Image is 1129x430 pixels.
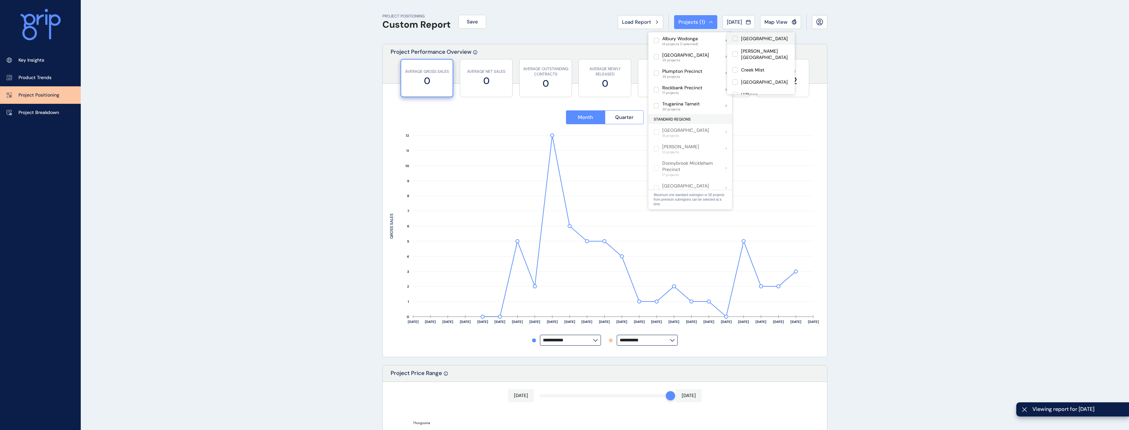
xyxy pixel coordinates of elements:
[582,66,628,77] p: AVERAGE NEWLY RELEASED
[741,67,764,73] p: Creek Mist
[413,421,430,425] text: Thurgoona
[407,254,409,259] text: 4
[662,127,709,134] p: [GEOGRAPHIC_DATA]
[404,69,449,74] p: AVERAGE GROSS SALES
[389,214,394,239] text: GROSS SALES
[618,15,663,29] button: Load Report
[674,15,717,29] button: Projects (1)
[662,173,726,177] span: 17 projects
[662,144,699,150] p: [PERSON_NAME]
[721,320,732,324] text: [DATE]
[382,19,451,30] h1: Custom Report
[773,320,784,324] text: [DATE]
[391,369,442,382] p: Project Price Range
[407,270,409,274] text: 3
[662,160,726,173] p: Donnybrook Mickleham Precinct
[582,77,628,90] label: 0
[741,48,789,61] p: [PERSON_NAME][GEOGRAPHIC_DATA]
[727,19,742,25] span: [DATE]
[391,48,471,83] p: Project Performance Overview
[723,15,755,29] button: [DATE]
[467,18,478,25] span: Save
[463,69,509,74] p: AVERAGE NET SALES
[18,57,44,64] p: Key Insights
[407,224,409,228] text: 6
[662,107,700,111] span: 30 projects
[741,79,788,86] p: [GEOGRAPHIC_DATA]
[662,189,709,193] span: 4 projects
[523,77,568,90] label: 0
[616,320,627,324] text: [DATE]
[764,19,787,25] span: Map View
[405,164,409,168] text: 10
[662,85,702,91] p: Rockbank Precinct
[662,36,698,42] p: Albury Wodonga
[634,320,645,324] text: [DATE]
[682,392,696,399] p: [DATE]
[406,149,409,153] text: 11
[460,320,471,324] text: [DATE]
[514,392,528,399] p: [DATE]
[599,320,610,324] text: [DATE]
[529,320,540,324] text: [DATE]
[408,320,419,324] text: [DATE]
[703,320,714,324] text: [DATE]
[622,19,651,25] span: Load Report
[18,74,51,81] p: Product Trends
[547,320,558,324] text: [DATE]
[564,320,575,324] text: [DATE]
[662,42,698,46] span: 14 projects (1 selected)
[605,110,644,124] button: Quarter
[477,320,488,324] text: [DATE]
[578,114,593,121] span: Month
[406,133,409,138] text: 12
[404,74,449,87] label: 0
[738,320,749,324] text: [DATE]
[662,183,709,189] p: [GEOGRAPHIC_DATA]
[808,320,819,324] text: [DATE]
[382,14,451,19] p: PROJECT POSITIONING
[662,134,709,138] span: 18 projects
[425,320,436,324] text: [DATE]
[651,320,662,324] text: [DATE]
[18,92,59,99] p: Project Positioning
[581,320,592,324] text: [DATE]
[463,74,509,87] label: 0
[1032,406,1124,413] span: Viewing report for [DATE]
[407,179,409,183] text: 9
[662,58,709,62] span: 25 projects
[407,284,409,289] text: 2
[662,68,702,75] p: Plumpton Precinct
[407,315,409,319] text: 0
[654,117,691,122] span: STANDARD REGIONS
[18,109,59,116] p: Project Breakdown
[760,15,801,29] button: Map View
[407,239,409,244] text: 5
[512,320,523,324] text: [DATE]
[662,52,709,59] p: [GEOGRAPHIC_DATA]
[407,209,409,213] text: 7
[523,66,568,77] p: AVERAGE OUTSTANDING CONTRACTS
[756,320,766,324] text: [DATE]
[566,110,605,124] button: Month
[662,101,700,107] p: Truganina Tarneit
[654,193,727,207] p: Maximum one standard subregion or 50 projects from premium subregions can be selected at a time.
[494,320,505,324] text: [DATE]
[662,91,702,95] span: 17 projects
[790,320,801,324] text: [DATE]
[641,74,687,87] label: $0
[678,19,705,25] span: Projects ( 1 )
[408,300,409,304] text: 1
[615,114,634,121] span: Quarter
[407,194,409,198] text: 8
[442,320,453,324] text: [DATE]
[662,75,702,79] span: 35 projects
[641,69,687,74] p: MEDIAN PRICE
[668,320,679,324] text: [DATE]
[459,15,486,29] button: Save
[741,92,758,98] p: Hilltops
[662,150,699,154] span: 12 projects
[686,320,697,324] text: [DATE]
[741,36,788,42] p: [GEOGRAPHIC_DATA]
